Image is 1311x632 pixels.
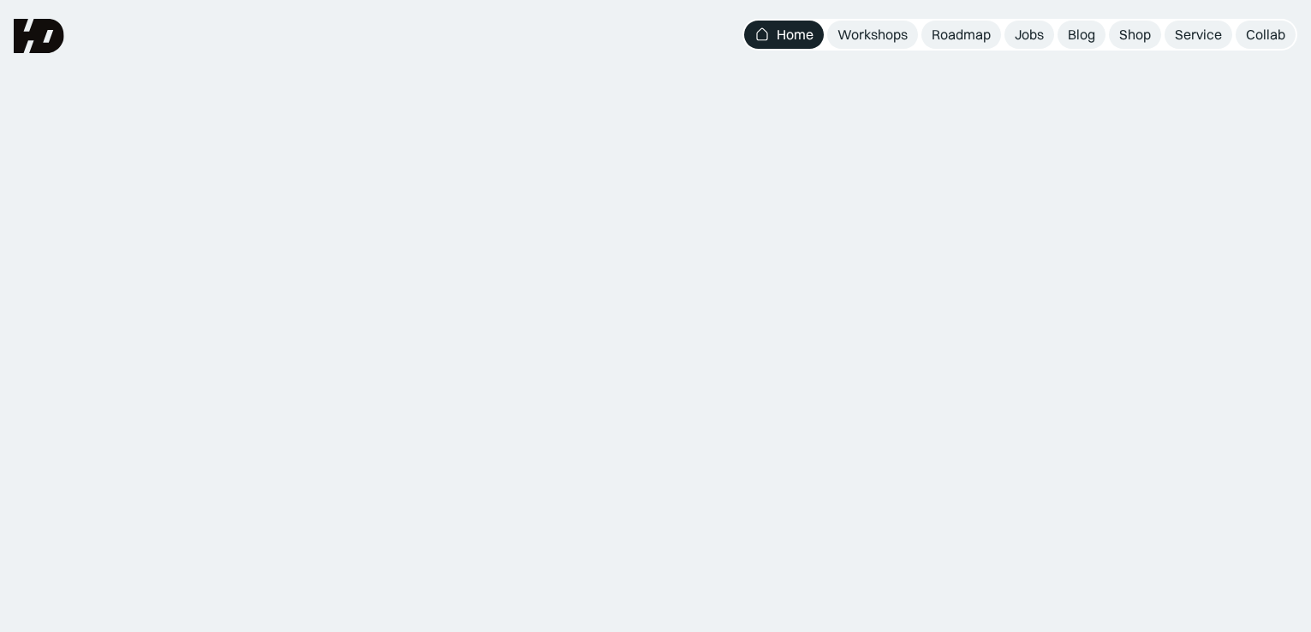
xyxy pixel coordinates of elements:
[1015,26,1044,44] div: Jobs
[1246,26,1285,44] div: Collab
[932,26,991,44] div: Roadmap
[827,21,918,49] a: Workshops
[777,26,813,44] div: Home
[921,21,1001,49] a: Roadmap
[1068,26,1095,44] div: Blog
[837,26,908,44] div: Workshops
[1119,26,1151,44] div: Shop
[1165,21,1232,49] a: Service
[744,21,824,49] a: Home
[1109,21,1161,49] a: Shop
[1175,26,1222,44] div: Service
[1004,21,1054,49] a: Jobs
[1058,21,1105,49] a: Blog
[1236,21,1296,49] a: Collab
